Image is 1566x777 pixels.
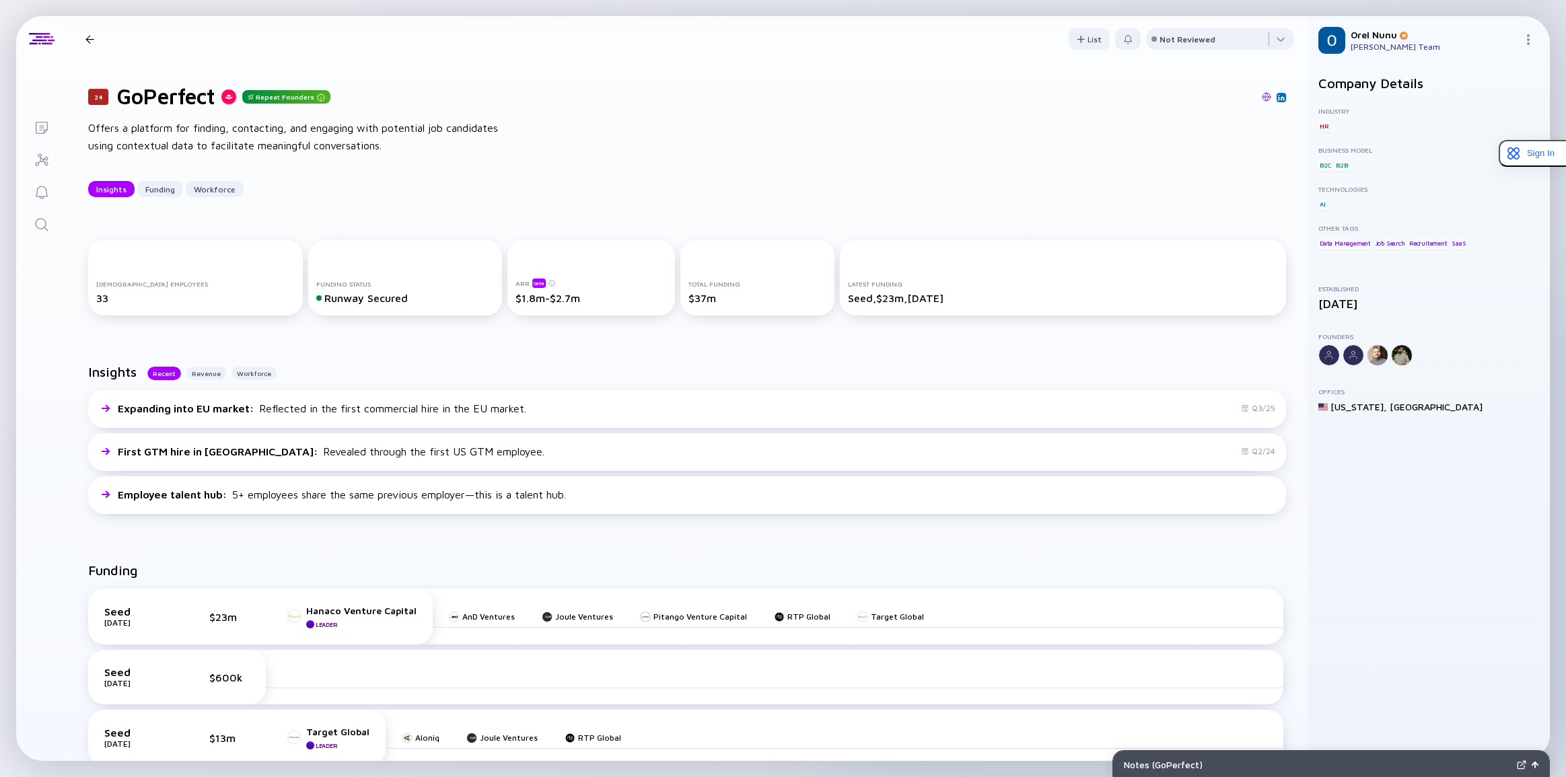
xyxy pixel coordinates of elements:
[774,612,830,622] a: RTP Global
[137,181,183,197] button: Funding
[848,292,1278,304] div: Seed, $23m, [DATE]
[16,175,67,207] a: Reminders
[1318,27,1345,54] img: Orel Profile Picture
[104,727,172,739] div: Seed
[316,742,337,749] div: Leader
[316,621,337,628] div: Leader
[137,179,183,200] div: Funding
[1318,224,1539,232] div: Other Tags
[1532,762,1538,768] img: Open Notes
[871,612,924,622] div: Target Global
[104,618,172,628] div: [DATE]
[209,732,250,744] div: $13m
[1241,403,1275,413] div: Q3/25
[287,726,369,749] a: Target GlobalLeader
[104,605,172,618] div: Seed
[147,367,181,380] button: Recent
[1408,236,1449,250] div: Recruitement
[1069,29,1110,50] div: List
[186,181,244,197] button: Workforce
[16,143,67,175] a: Investor Map
[1318,297,1539,311] div: [DATE]
[480,733,538,743] div: Joule Ventures
[1318,146,1539,154] div: Business Model
[88,120,519,154] div: Offers a platform for finding, contacting, and engaging with potential job candidates using conte...
[1351,29,1518,40] div: Orel Nunu
[306,605,417,616] div: Hanaco Venture Capital
[1334,158,1349,172] div: B2B
[1330,401,1387,412] div: [US_STATE] ,
[1318,285,1539,293] div: Established
[88,89,108,105] div: 24
[449,612,515,622] a: AnD Ventures
[515,278,667,288] div: ARR
[1390,401,1483,412] div: [GEOGRAPHIC_DATA]
[1278,94,1285,101] img: GoPerfect Linkedin Page
[542,612,613,622] a: Joule Ventures
[1318,158,1332,172] div: B2C
[88,562,138,578] h2: Funding
[1262,92,1271,102] img: GoPerfect Website
[104,678,172,688] div: [DATE]
[415,733,439,743] div: Aloniq
[118,402,526,414] div: Reflected in the first commercial hire in the EU market.
[857,612,924,622] a: Target Global
[186,367,226,380] button: Revenue
[316,280,495,288] div: Funding Status
[242,90,330,104] div: Repeat Founders
[1318,236,1372,250] div: Data Management
[462,612,515,622] div: AnD Ventures
[1318,402,1328,412] img: United States Flag
[402,733,439,743] a: Aloniq
[232,367,277,380] button: Workforce
[209,671,250,683] div: $600k
[787,612,830,622] div: RTP Global
[88,364,137,379] h2: Insights
[186,179,244,200] div: Workforce
[209,611,250,623] div: $23m
[96,280,295,288] div: [DEMOGRAPHIC_DATA] Employees
[16,110,67,143] a: Lists
[515,292,667,304] div: $1.8m-$2.7m
[1318,332,1539,340] div: Founders
[118,488,229,501] span: Employee talent hub :
[1318,107,1539,115] div: Industry
[118,445,320,457] span: First GTM hire in [GEOGRAPHIC_DATA] :
[104,666,172,678] div: Seed
[555,612,613,622] div: Joule Ventures
[306,726,369,737] div: Target Global
[653,612,747,622] div: Pitango Venture Capital
[16,207,67,239] a: Search
[118,402,256,414] span: Expanding into EU market :
[1318,119,1330,133] div: HR
[118,445,544,457] div: Revealed through the first US GTM employee.
[688,292,827,304] div: $37m
[640,612,747,622] a: Pitango Venture Capital
[96,292,295,304] div: 33
[688,280,827,288] div: Total Funding
[1241,446,1275,456] div: Q2/24
[1318,197,1327,211] div: AI
[565,733,621,743] a: RTP Global
[1318,185,1539,193] div: Technologies
[118,488,566,501] div: 5+ employees share the same previous employer—this is a talent hub.
[88,179,135,200] div: Insights
[1069,28,1110,50] button: List
[104,739,172,749] div: [DATE]
[1124,759,1511,770] div: Notes ( GoPerfect )
[532,279,546,288] div: beta
[316,292,495,304] div: Runway Secured
[466,733,538,743] a: Joule Ventures
[1450,236,1467,250] div: SaaS
[1318,75,1539,91] h2: Company Details
[287,605,417,628] a: Hanaco Venture CapitalLeader
[848,280,1278,288] div: Latest Funding
[1523,34,1534,45] img: Menu
[1351,42,1518,52] div: [PERSON_NAME] Team
[578,733,621,743] div: RTP Global
[1318,387,1539,396] div: Offices
[1160,34,1215,44] div: Not Reviewed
